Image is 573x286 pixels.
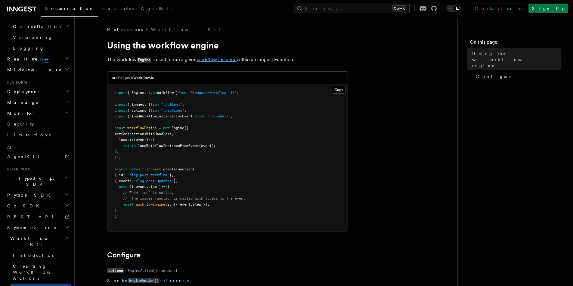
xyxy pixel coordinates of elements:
[182,102,184,107] span: ;
[146,167,161,171] span: inngest
[5,54,71,64] button: Realtimenew
[127,108,150,113] span: { actions }
[11,23,63,30] span: Cancellation
[11,261,71,284] a: Creating Workflow Actions
[120,278,190,283] a: theEngineAction[]reference
[176,179,178,183] span: ,
[134,179,174,183] span: "blog-post.updated"
[184,108,186,113] span: ;
[129,179,132,183] span: :
[101,6,134,11] span: Examples
[5,119,71,129] a: Security
[159,126,161,130] span: =
[119,185,129,189] span: async
[5,86,71,97] button: Deployment
[150,108,159,113] span: from
[167,185,169,189] span: {
[115,108,127,113] span: import
[123,196,245,201] span: // the loader function is called with access to the event
[127,102,150,107] span: { inngest }
[5,97,71,108] button: Manage
[472,51,561,69] span: Using the workflow engine
[165,202,174,207] span: .run
[107,55,348,64] p: The workflow is used to run a given within an Inngest Function:
[190,202,193,207] span: ,
[45,6,94,11] span: Documentation
[107,26,143,33] span: References
[188,91,237,95] span: "@inngest/workflow-kit"
[41,2,98,17] a: Documentation
[392,5,406,11] kbd: Ctrl+K
[5,108,71,119] button: Monitor
[5,151,71,162] a: AgentKit
[13,264,65,281] span: Creating Workflow Actions
[5,190,71,201] button: Python SDK
[115,91,127,95] span: import
[129,185,146,189] span: ({ event
[115,214,119,218] span: );
[153,138,155,142] span: {
[115,155,121,160] span: });
[112,75,154,80] h3: src/inngest/workflow.ts
[144,91,146,95] span: ,
[13,46,44,51] span: Logging
[132,132,172,136] span: actionsWithHandlers
[5,67,62,73] span: Middleware
[138,144,199,148] span: loadWorkflowInstanceFromEvent
[161,102,182,107] span: "./client"
[197,57,237,62] a: workflow instance
[151,26,221,33] a: Workflow Kit
[115,132,129,136] span: actions
[471,4,526,13] a: Contact sales
[115,173,123,177] span: { id
[136,202,165,207] span: workflowEngine
[199,144,216,148] span: (event);
[148,91,157,95] span: type
[117,149,119,154] span: ,
[172,126,184,130] span: Engine
[5,192,54,198] span: Python SDK
[470,48,561,71] a: Using the workflow engine
[5,129,71,140] a: Limitations
[5,173,71,190] button: TypeScript SDK
[123,191,174,195] span: // When `run` is called,
[5,145,11,150] span: AI
[115,126,125,130] span: const
[161,167,193,171] span: .createFunction
[470,39,561,48] h4: On this page
[115,102,127,107] span: import
[127,173,169,177] span: "blog-post-workflow"
[13,35,53,40] span: Versioning
[294,4,410,13] button: Search...Ctrl+K
[107,268,124,273] code: actions
[132,138,134,142] span: :
[5,203,43,209] span: Go SDK
[172,173,174,177] span: ,
[174,202,190,207] span: ({ event
[447,5,461,12] button: Toggle dark mode
[5,222,71,233] button: System events
[123,173,125,177] span: :
[476,73,512,79] span: Configure
[127,126,157,130] span: workflowEngine
[5,235,66,247] span: Workflow Kit
[5,110,36,116] span: Monitor
[115,149,117,154] span: }
[11,32,71,43] a: Versioning
[129,167,144,171] span: default
[115,114,127,118] span: import
[193,202,209,207] span: step });
[137,2,176,16] a: AgentKit
[128,268,157,273] dd: EngineAction[]
[127,91,144,95] span: { Engine
[107,40,348,51] h1: Using the workflow engine
[127,114,197,118] span: { loadWorkflowInstanceFromEvent }
[148,185,163,189] span: step })
[178,91,186,95] span: from
[146,185,148,189] span: ,
[13,253,56,258] span: Introduction
[150,102,159,107] span: from
[5,89,40,95] span: Deployment
[5,167,30,172] span: References
[11,250,71,261] a: Introduction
